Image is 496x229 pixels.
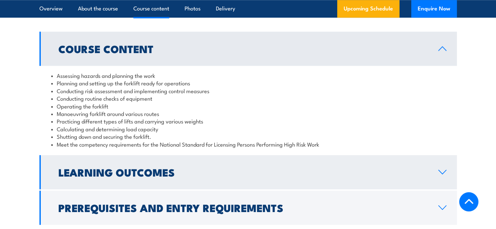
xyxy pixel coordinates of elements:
li: Shutting down and securing the forklift. [51,133,445,140]
li: Practicing different types of lifts and carrying various weights [51,117,445,125]
li: Conducting risk assessment and implementing control measures [51,87,445,94]
li: Assessing hazards and planning the work [51,72,445,79]
li: Planning and setting up the forklift ready for operations [51,79,445,87]
h2: Prerequisites and Entry Requirements [58,203,428,212]
li: Manoeuvring forklift around various routes [51,110,445,117]
li: Conducting routine checks of equipment [51,94,445,102]
a: Prerequisites and Entry Requirements [39,191,457,225]
h2: Course Content [58,44,428,53]
a: Learning Outcomes [39,155,457,189]
li: Operating the forklift [51,102,445,110]
li: Calculating and determining load capacity [51,125,445,133]
li: Meet the competency requirements for the National Standard for Licensing Persons Performing High ... [51,140,445,148]
h2: Learning Outcomes [58,167,428,177]
a: Course Content [39,32,457,66]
